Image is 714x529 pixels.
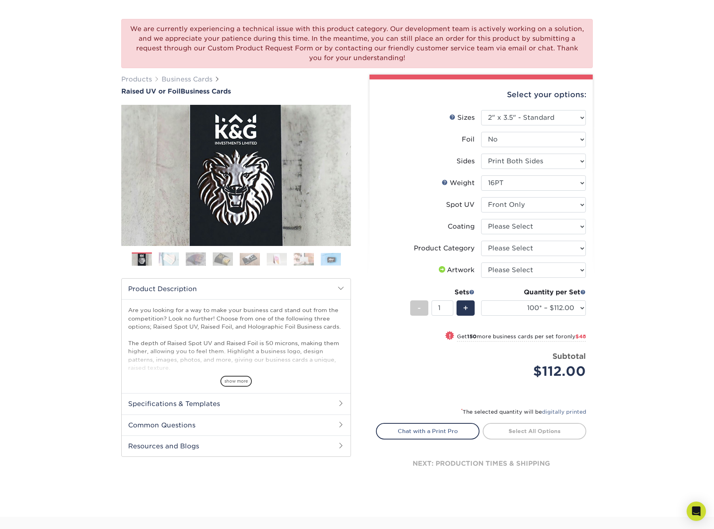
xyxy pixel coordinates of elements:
[128,306,344,462] p: Are you looking for a way to make your business card stand out from the competition? Look no furt...
[461,409,586,415] small: The selected quantity will be
[462,135,475,144] div: Foil
[449,113,475,123] div: Sizes
[122,393,351,414] h2: Specifications & Templates
[321,253,341,265] img: Business Cards 08
[213,252,233,266] img: Business Cards 04
[463,302,468,314] span: +
[481,287,586,297] div: Quantity per Set
[159,252,179,266] img: Business Cards 02
[575,333,586,339] span: $48
[121,60,351,290] img: Raised UV or Foil 01
[121,19,593,68] div: We are currently experiencing a technical issue with this product category. Our development team ...
[446,200,475,210] div: Spot UV
[542,409,586,415] a: digitally printed
[121,87,181,95] span: Raised UV or Foil
[449,332,451,340] span: !
[162,75,212,83] a: Business Cards
[410,287,475,297] div: Sets
[267,253,287,265] img: Business Cards 06
[2,504,68,526] iframe: Google Customer Reviews
[376,79,586,110] div: Select your options:
[457,156,475,166] div: Sides
[376,439,586,488] div: next: production times & shipping
[552,352,586,360] strong: Subtotal
[414,244,475,253] div: Product Category
[564,333,586,339] span: only
[417,302,421,314] span: -
[121,75,152,83] a: Products
[442,178,475,188] div: Weight
[240,253,260,265] img: Business Cards 05
[186,252,206,266] img: Business Cards 03
[294,253,314,265] img: Business Cards 07
[132,250,152,270] img: Business Cards 01
[457,333,586,342] small: Get more business cards per set for
[448,222,475,231] div: Coating
[122,414,351,435] h2: Common Questions
[437,265,475,275] div: Artwork
[687,502,706,521] div: Open Intercom Messenger
[121,87,351,95] a: Raised UV or FoilBusiness Cards
[376,423,479,439] a: Chat with a Print Pro
[220,376,252,387] span: show more
[467,333,477,339] strong: 150
[483,423,586,439] a: Select All Options
[122,435,351,456] h2: Resources and Blogs
[121,87,351,95] h1: Business Cards
[122,279,351,299] h2: Product Description
[487,362,586,381] div: $112.00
